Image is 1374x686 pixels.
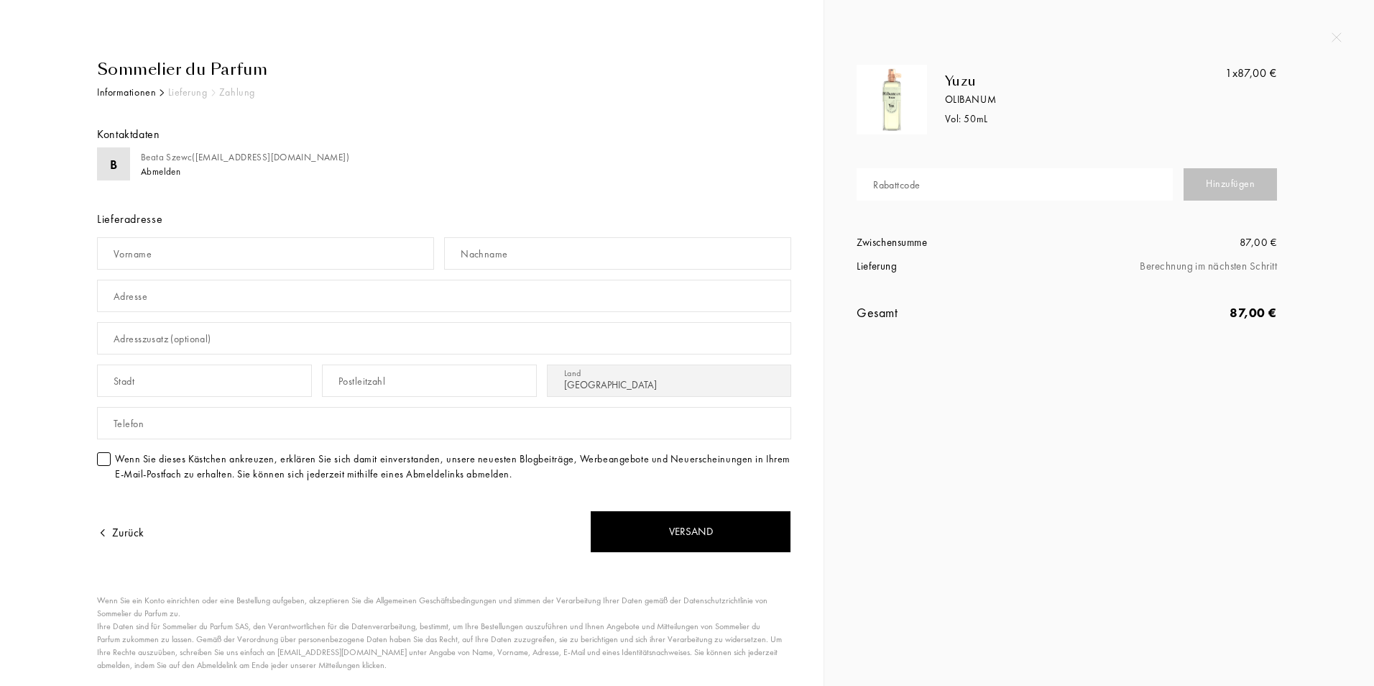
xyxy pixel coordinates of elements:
div: 87,00 € [1067,303,1277,322]
div: Yuzu [945,73,1207,89]
div: Olibanum [945,92,1207,107]
div: Lieferung [168,85,208,100]
div: Zwischensumme [857,234,1066,251]
div: 87,00 € [1225,65,1277,82]
div: Rabattcode [873,178,920,193]
div: Vorname [114,247,152,262]
img: quit_onboard.svg [1332,32,1342,42]
div: 87,00 € [1067,234,1277,251]
div: Versand [590,511,791,553]
div: Land [564,367,581,380]
div: B [110,155,117,174]
div: Adresszusatz (optional) [114,331,211,347]
div: Vol: 50 mL [945,111,1207,127]
img: arr_grey.svg [211,89,216,96]
div: Gesamt [857,303,1066,322]
div: Nachname [461,247,507,262]
div: Berechnung im nächsten Schritt [1067,258,1277,275]
div: Kontaktdaten [96,121,162,149]
div: Zurück [97,524,144,541]
div: Wenn Sie ein Konto einrichten oder eine Bestellung aufgeben, akzeptieren Sie die Allgemeinen Gesc... [97,594,784,672]
div: Sommelier du Parfum [97,58,791,81]
div: Abmelden [141,164,180,178]
div: Lieferung [857,258,1066,275]
div: Wenn Sie dieses Kästchen ankreuzen, erklären Sie sich damit einverstanden, unsere neuesten Blogbe... [115,452,791,482]
span: 1x [1225,65,1237,81]
div: Informationen [97,85,156,100]
div: Lieferadresse [97,211,791,228]
div: Stadt [114,374,134,389]
div: Hinzufügen [1184,168,1277,201]
div: Adresse [114,289,147,304]
div: Zahlung [219,85,255,100]
img: arr_black.svg [160,89,164,96]
div: Postleitzahl [338,374,385,389]
div: Beata Szewc ( [EMAIL_ADDRESS][DOMAIN_NAME] ) [141,150,349,165]
div: Telefon [114,416,144,431]
img: 5627OSIMBQ.png [860,68,923,131]
img: arrow.png [97,527,109,539]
